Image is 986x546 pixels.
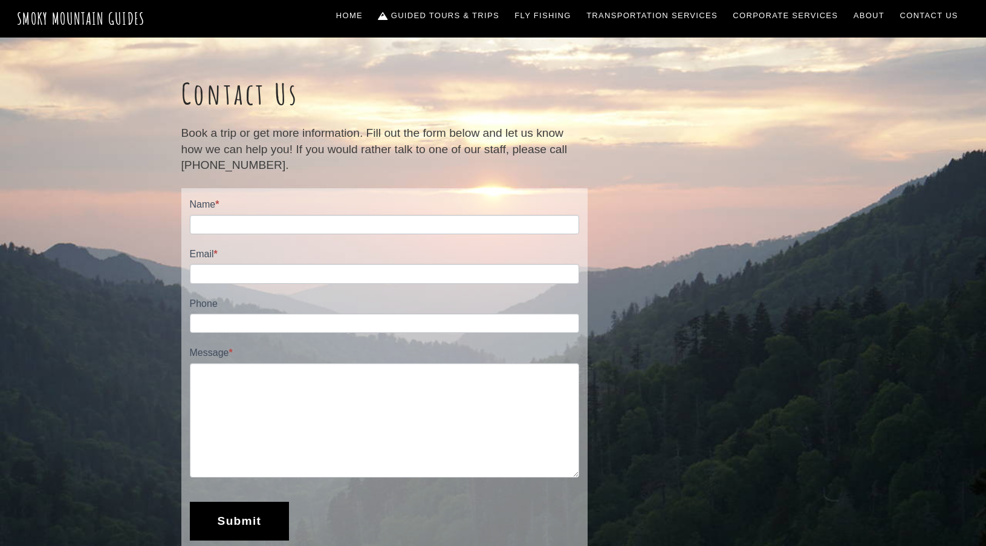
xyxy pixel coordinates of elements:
[510,3,576,28] a: Fly Fishing
[181,125,588,173] p: Book a trip or get more information. Fill out the form below and let us know how we can help you!...
[582,3,722,28] a: Transportation Services
[190,246,579,264] label: Email
[331,3,368,28] a: Home
[895,3,963,28] a: Contact Us
[190,502,290,541] button: Submit
[190,345,579,363] label: Message
[17,8,145,28] a: Smoky Mountain Guides
[190,197,579,214] label: Name
[849,3,889,28] a: About
[728,3,843,28] a: Corporate Services
[181,76,588,111] h1: Contact Us
[374,3,504,28] a: Guided Tours & Trips
[190,296,579,314] label: Phone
